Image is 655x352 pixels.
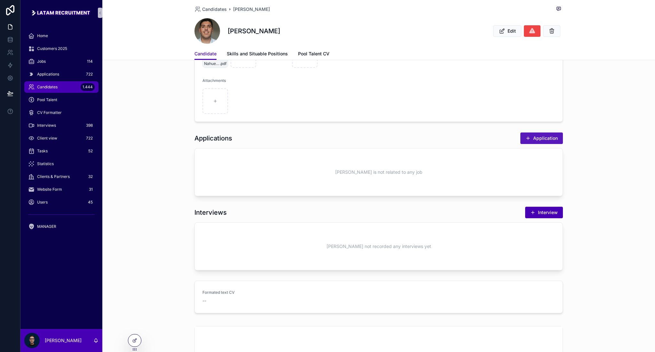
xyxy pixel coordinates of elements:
div: 722 [84,70,95,78]
span: CV Formatter [37,110,62,115]
span: Candidate [194,51,217,57]
span: Home [37,33,48,38]
span: Tasks [37,148,48,154]
a: Clients & Partners32 [24,171,99,182]
span: Pool Talent CV [298,51,329,57]
a: Statistics [24,158,99,170]
a: Skills and Situable Positions [227,48,288,61]
span: Customers 2025 [37,46,67,51]
a: Pool Talent [24,94,99,106]
div: 32 [86,173,95,180]
span: Website Form [37,187,62,192]
div: scrollable content [20,26,102,241]
a: Home [24,30,99,42]
div: 52 [86,147,95,155]
h1: Applications [194,134,232,143]
span: Statistics [37,161,54,166]
a: Users45 [24,196,99,208]
a: Candidates [194,6,227,12]
div: 114 [85,58,95,65]
p: [PERSON_NAME] [45,337,82,344]
a: CV Formatter [24,107,99,118]
a: Formated text CV-- [195,281,563,313]
button: Interview [525,207,563,218]
div: 31 [87,186,95,193]
a: Customers 2025 [24,43,99,54]
a: MANAGER [24,221,99,232]
div: 45 [86,198,95,206]
span: [PERSON_NAME] not recorded any interviews yet [327,243,431,250]
span: MANAGER [37,224,56,229]
button: Edit [493,25,521,37]
span: Jobs [37,59,46,64]
span: Clients & Partners [37,174,70,179]
span: Users [37,200,48,205]
span: Formated text CV [202,290,555,295]
h1: [PERSON_NAME] [228,27,280,36]
span: Edit [508,28,516,34]
div: 1.444 [81,83,95,91]
a: Client view722 [24,132,99,144]
a: [PERSON_NAME] [233,6,270,12]
span: -- [202,298,206,304]
span: Interviews [37,123,56,128]
span: Client view [37,136,57,141]
span: Skills and Situable Positions [227,51,288,57]
div: 398 [84,122,95,129]
a: Website Form31 [24,184,99,195]
span: Attachments [202,78,226,83]
a: Candidates1.444 [24,81,99,93]
h1: Interviews [194,208,227,217]
a: Jobs114 [24,56,99,67]
span: Nahuel-Gozzarino---Industrial-engineer [204,61,220,66]
span: [PERSON_NAME] is not related to any job [335,169,422,175]
button: Application [520,132,563,144]
a: Pool Talent CV [298,48,329,61]
span: Pool Talent [37,97,57,102]
div: 722 [84,134,95,142]
span: Candidates [202,6,227,12]
a: Candidate [194,48,217,60]
a: Applications722 [24,68,99,80]
img: App logo [31,8,92,18]
span: Candidates [37,84,58,90]
span: .pdf [220,61,226,66]
span: Applications [37,72,59,77]
a: Tasks52 [24,145,99,157]
a: Interviews398 [24,120,99,131]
